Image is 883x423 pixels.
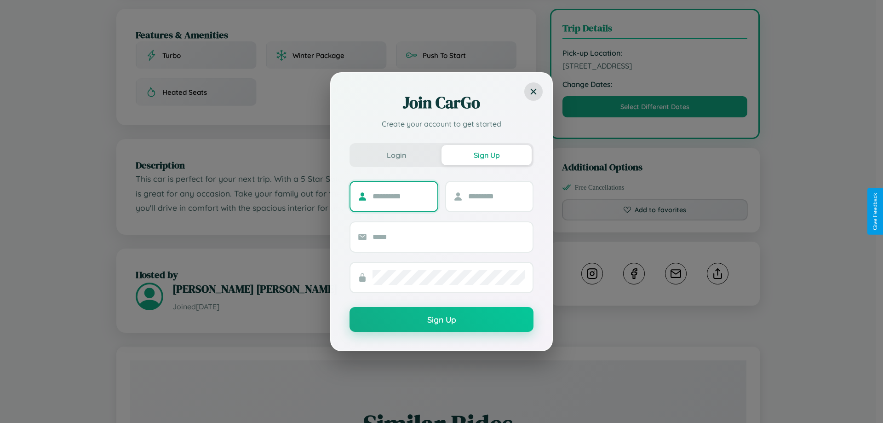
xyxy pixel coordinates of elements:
button: Sign Up [350,307,533,332]
h2: Join CarGo [350,92,533,114]
p: Create your account to get started [350,118,533,129]
button: Sign Up [441,145,532,165]
button: Login [351,145,441,165]
div: Give Feedback [872,193,878,230]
